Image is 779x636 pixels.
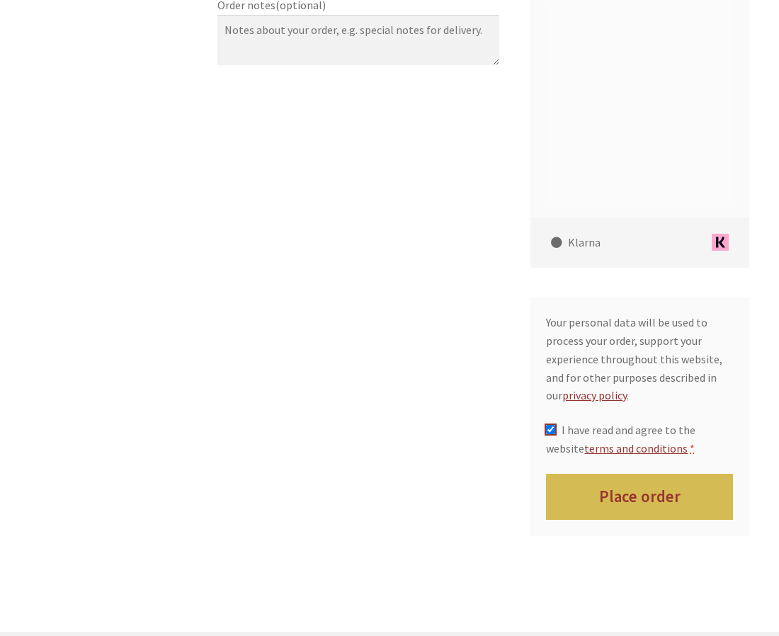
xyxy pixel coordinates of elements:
p: Your personal data will be used to process your order, support your experience throughout this we... [546,314,733,405]
span: I have read and agree to the website [546,423,695,455]
a: terms and conditions [584,441,688,455]
label: Klarna [535,217,749,268]
abbr: required [690,441,695,455]
button: Place order [546,474,733,520]
a: privacy policy [562,388,627,402]
input: I have read and agree to the websiteterms and conditions * [546,425,555,434]
img: Klarna [707,234,733,251]
iframe: Secure payment input frame [543,8,730,192]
